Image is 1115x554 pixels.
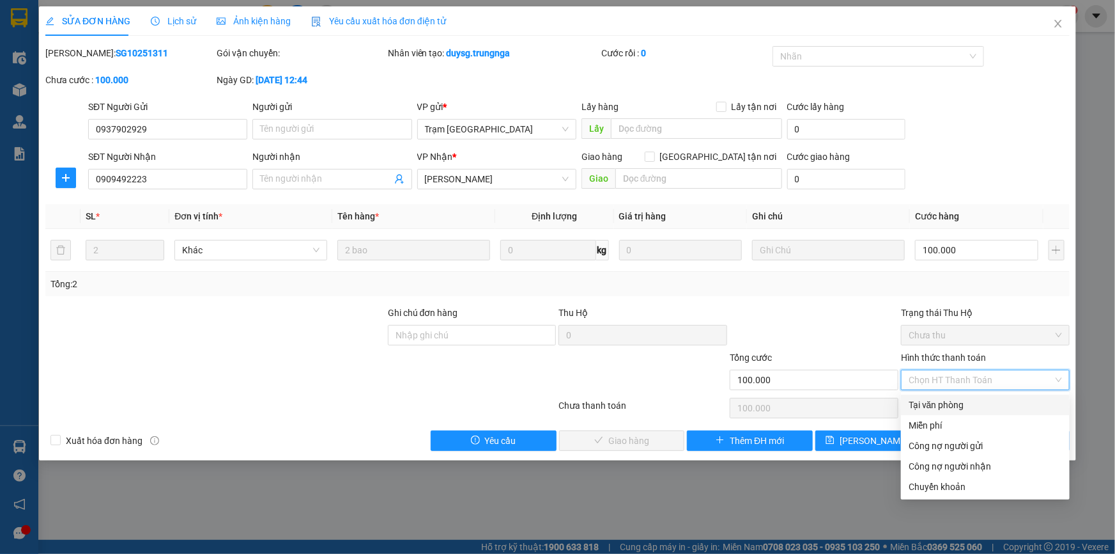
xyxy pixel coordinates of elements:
span: Giá trị hàng [619,211,666,221]
span: Tổng cước [730,352,772,363]
button: plusThêm ĐH mới [687,431,813,451]
span: Trạm Sài Gòn [425,120,569,139]
span: Đơn vị tính [174,211,222,221]
span: Khác [182,241,319,260]
span: [PERSON_NAME] thay đổi [840,434,942,448]
input: Dọc đường [611,118,782,139]
div: Cước rồi : [601,46,770,60]
span: Lấy [581,118,611,139]
span: plus [716,436,725,446]
div: Chưa cước : [45,73,214,87]
b: duysg.trungnga [447,48,511,58]
span: Chưa thu [909,326,1062,345]
button: plus [56,168,76,188]
div: Ngày GD: [217,73,385,87]
b: 0 [641,48,646,58]
span: kg [596,240,609,260]
input: Ghi Chú [752,240,905,260]
div: Công nợ người gửi [909,439,1062,453]
span: exclamation-circle [471,436,480,446]
span: Yêu cầu xuất hóa đơn điện tử [311,16,446,26]
th: Ghi chú [747,204,910,229]
div: [PERSON_NAME]: [45,46,214,60]
div: SĐT Người Nhận [88,150,247,164]
span: SL [86,211,96,221]
span: Lấy hàng [581,102,619,112]
input: VD: Bàn, Ghế [337,240,490,260]
span: VP Nhận [417,152,453,162]
button: Close [1040,6,1076,42]
span: plus [56,173,75,183]
input: Cước giao hàng [787,169,905,189]
input: Ghi chú đơn hàng [388,325,557,345]
b: [DATE] 12:44 [256,75,307,85]
div: VP gửi [417,100,576,114]
label: Cước giao hàng [787,152,850,162]
b: 100.000 [95,75,128,85]
span: close [1053,19,1063,29]
span: edit [45,17,54,26]
span: Thêm ĐH mới [730,434,784,448]
button: exclamation-circleYêu cầu [431,431,557,451]
div: Cước gửi hàng sẽ được ghi vào công nợ của người nhận [901,456,1070,477]
span: Tên hàng [337,211,379,221]
span: Xuất hóa đơn hàng [61,434,148,448]
button: checkGiao hàng [559,431,685,451]
span: user-add [394,174,404,184]
span: Lấy tận nơi [727,100,782,114]
label: Hình thức thanh toán [901,352,986,363]
span: Cước hàng [915,211,959,221]
button: save[PERSON_NAME] thay đổi [815,431,941,451]
img: icon [311,17,321,27]
button: delete [50,240,71,260]
div: Người gửi [252,100,411,114]
span: picture [217,17,226,26]
span: save [826,436,834,446]
span: clock-circle [151,17,160,26]
div: Người nhận [252,150,411,164]
div: Tại văn phòng [909,398,1062,412]
span: info-circle [150,436,159,445]
input: Cước lấy hàng [787,119,905,139]
button: plus [1049,240,1065,260]
div: Nhân viên tạo: [388,46,599,60]
div: Chưa thanh toán [558,399,729,421]
label: Cước lấy hàng [787,102,845,112]
span: [GEOGRAPHIC_DATA] tận nơi [655,150,782,164]
span: Yêu cầu [485,434,516,448]
div: Cước gửi hàng sẽ được ghi vào công nợ của người gửi [901,436,1070,456]
span: Ảnh kiện hàng [217,16,291,26]
div: Công nợ người nhận [909,459,1062,473]
div: Chuyển khoản [909,480,1062,494]
span: SỬA ĐƠN HÀNG [45,16,130,26]
span: Định lượng [532,211,577,221]
span: Lịch sử [151,16,196,26]
span: Thu Hộ [558,308,588,318]
label: Ghi chú đơn hàng [388,308,458,318]
span: Phan Thiết [425,170,569,189]
div: Miễn phí [909,418,1062,432]
div: Tổng: 2 [50,277,431,291]
span: Giao [581,168,615,189]
div: Trạng thái Thu Hộ [901,306,1070,320]
span: Chọn HT Thanh Toán [909,370,1062,390]
input: 0 [619,240,742,260]
div: Gói vận chuyển: [217,46,385,60]
div: SĐT Người Gửi [88,100,247,114]
span: Giao hàng [581,152,622,162]
input: Dọc đường [615,168,782,189]
b: SG10251311 [116,48,168,58]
